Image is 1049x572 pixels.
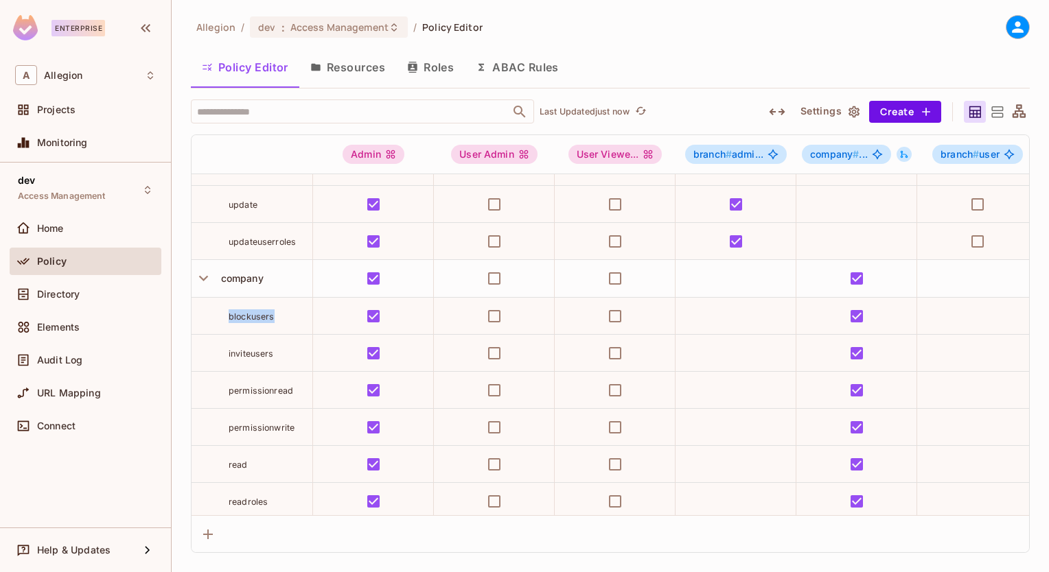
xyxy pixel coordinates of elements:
span: Monitoring [37,137,88,148]
button: Resources [299,50,396,84]
span: # [973,148,979,160]
span: Home [37,223,64,234]
button: Open [510,102,529,121]
span: User Viewer [568,145,662,164]
span: the active workspace [196,21,235,34]
li: / [241,21,244,34]
span: inviteusers [229,348,274,359]
button: refresh [632,104,649,120]
span: company#admin [802,145,891,164]
span: company [810,148,859,160]
span: URL Mapping [37,388,101,398]
span: read [229,460,248,470]
span: Access Management [290,21,389,34]
span: Connect [37,420,76,431]
div: User Viewe... [568,145,662,164]
span: # [853,148,859,160]
span: readroles [229,497,268,507]
span: ... [810,149,868,160]
span: Policy [37,256,67,267]
li: / [413,21,417,34]
span: Click to refresh data [630,104,649,120]
button: Roles [396,50,465,84]
div: User Admin [451,145,538,164]
span: # [726,148,732,160]
span: Audit Log [37,355,82,366]
span: : [281,22,286,33]
span: Projects [37,104,76,115]
span: refresh [635,105,647,119]
span: Workspace: Allegion [44,70,82,81]
span: company [216,272,264,284]
div: Admin [343,145,404,164]
span: permissionwrite [229,422,295,433]
button: Policy Editor [191,50,299,84]
button: ABAC Rules [465,50,570,84]
span: Policy Editor [422,21,483,34]
span: admi... [693,149,763,160]
span: branch [693,148,732,160]
div: Enterprise [51,20,105,36]
img: SReyMgAAAABJRU5ErkJggg== [13,15,38,40]
span: blockusers [229,311,275,322]
button: Create [869,101,941,123]
span: user [941,149,1000,160]
span: A [15,65,37,85]
span: permissionread [229,385,293,396]
span: updateuserroles [229,237,296,247]
span: branch [941,148,979,160]
span: branch#admin [685,145,787,164]
p: Last Updated just now [540,106,630,117]
span: Directory [37,289,80,300]
span: dev [18,175,35,186]
span: update [229,200,257,210]
span: Help & Updates [37,545,111,556]
span: Elements [37,322,80,333]
span: dev [258,21,275,34]
button: Settings [795,101,864,123]
span: Access Management [18,191,106,202]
